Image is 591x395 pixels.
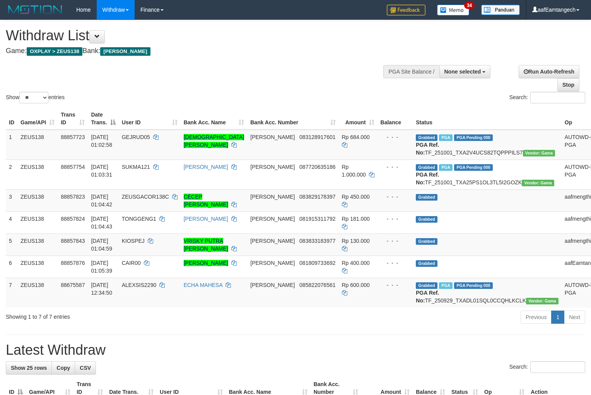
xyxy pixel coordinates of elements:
[416,216,437,223] span: Grabbed
[91,282,112,296] span: [DATE] 12:34:50
[58,108,88,130] th: Trans ID: activate to sort column ascending
[299,260,335,266] span: Copy 081809733692 to clipboard
[122,194,169,200] span: ZEUSGACOR138C
[250,238,295,244] span: [PERSON_NAME]
[184,134,244,148] a: [DEMOGRAPHIC_DATA][PERSON_NAME]
[6,28,386,43] h1: Withdraw List
[51,361,75,374] a: Copy
[342,134,370,140] span: Rp 684.000
[530,92,585,103] input: Search:
[184,238,228,252] a: VRISKY PUTRA [PERSON_NAME]
[454,134,493,141] span: PGA Pending
[381,215,410,223] div: - - -
[413,160,562,189] td: TF_251001_TXA25PS1OL3TL5I2GOZK
[454,282,493,289] span: PGA Pending
[342,238,370,244] span: Rp 130.000
[19,92,48,103] select: Showentries
[416,134,437,141] span: Grabbed
[551,311,564,324] a: 1
[17,234,58,256] td: ZEUS138
[416,172,439,185] b: PGA Ref. No:
[444,69,481,75] span: None selected
[342,164,366,178] span: Rp 1.000.000
[122,216,156,222] span: TONGGENG1
[416,238,437,245] span: Grabbed
[6,47,386,55] h4: Game: Bank:
[181,108,248,130] th: Bank Acc. Name: activate to sort column ascending
[61,194,85,200] span: 88857823
[250,216,295,222] span: [PERSON_NAME]
[416,164,437,171] span: Grabbed
[17,256,58,278] td: ZEUS138
[61,216,85,222] span: 88857824
[383,65,439,78] div: PGA Site Balance /
[381,259,410,267] div: - - -
[6,361,52,374] a: Show 25 rows
[6,234,17,256] td: 5
[184,164,228,170] a: [PERSON_NAME]
[17,189,58,211] td: ZEUS138
[6,342,585,358] h1: Latest Withdraw
[6,108,17,130] th: ID
[299,216,335,222] span: Copy 081915311792 to clipboard
[416,142,439,156] b: PGA Ref. No:
[91,238,112,252] span: [DATE] 01:04:59
[80,365,91,371] span: CSV
[381,281,410,289] div: - - -
[6,278,17,307] td: 7
[184,216,228,222] a: [PERSON_NAME]
[6,310,241,321] div: Showing 1 to 7 of 7 entries
[439,164,453,171] span: Marked by aafkaynarin
[416,260,437,267] span: Grabbed
[17,278,58,307] td: ZEUS138
[564,311,585,324] a: Next
[61,238,85,244] span: 88857843
[17,160,58,189] td: ZEUS138
[342,282,370,288] span: Rp 600.000
[342,260,370,266] span: Rp 400.000
[250,164,295,170] span: [PERSON_NAME]
[91,260,112,274] span: [DATE] 01:05:39
[381,193,410,201] div: - - -
[437,5,470,15] img: Button%20Memo.svg
[523,150,555,156] span: Vendor URL: https://trx31.1velocity.biz
[184,194,228,208] a: CECEP [PERSON_NAME]
[250,134,295,140] span: [PERSON_NAME]
[342,216,370,222] span: Rp 181.000
[299,194,335,200] span: Copy 083829178397 to clipboard
[416,282,437,289] span: Grabbed
[250,282,295,288] span: [PERSON_NAME]
[526,298,559,304] span: Vendor URL: https://trx31.1velocity.biz
[91,164,112,178] span: [DATE] 01:03:31
[521,311,552,324] a: Previous
[454,164,493,171] span: PGA Pending
[439,65,491,78] button: None selected
[75,361,96,374] a: CSV
[6,130,17,160] td: 1
[61,282,85,288] span: 88675587
[250,260,295,266] span: [PERSON_NAME]
[299,282,335,288] span: Copy 085822076561 to clipboard
[416,194,437,201] span: Grabbed
[56,365,70,371] span: Copy
[416,290,439,304] b: PGA Ref. No:
[184,282,222,288] a: ECHA MAHESA
[439,134,453,141] span: Marked by aafkaynarin
[17,108,58,130] th: Game/API: activate to sort column ascending
[299,134,335,140] span: Copy 083128917601 to clipboard
[122,134,150,140] span: GEJRUD05
[509,361,585,373] label: Search:
[6,160,17,189] td: 2
[339,108,377,130] th: Amount: activate to sort column ascending
[6,256,17,278] td: 6
[381,163,410,171] div: - - -
[381,237,410,245] div: - - -
[91,134,112,148] span: [DATE] 01:02:58
[17,130,58,160] td: ZEUS138
[100,47,150,56] span: [PERSON_NAME]
[481,5,520,15] img: panduan.png
[6,189,17,211] td: 3
[522,180,554,186] span: Vendor URL: https://trx31.1velocity.biz
[299,164,335,170] span: Copy 087720635186 to clipboard
[413,278,562,307] td: TF_250929_TXADL01SQL0CCQHLKCLK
